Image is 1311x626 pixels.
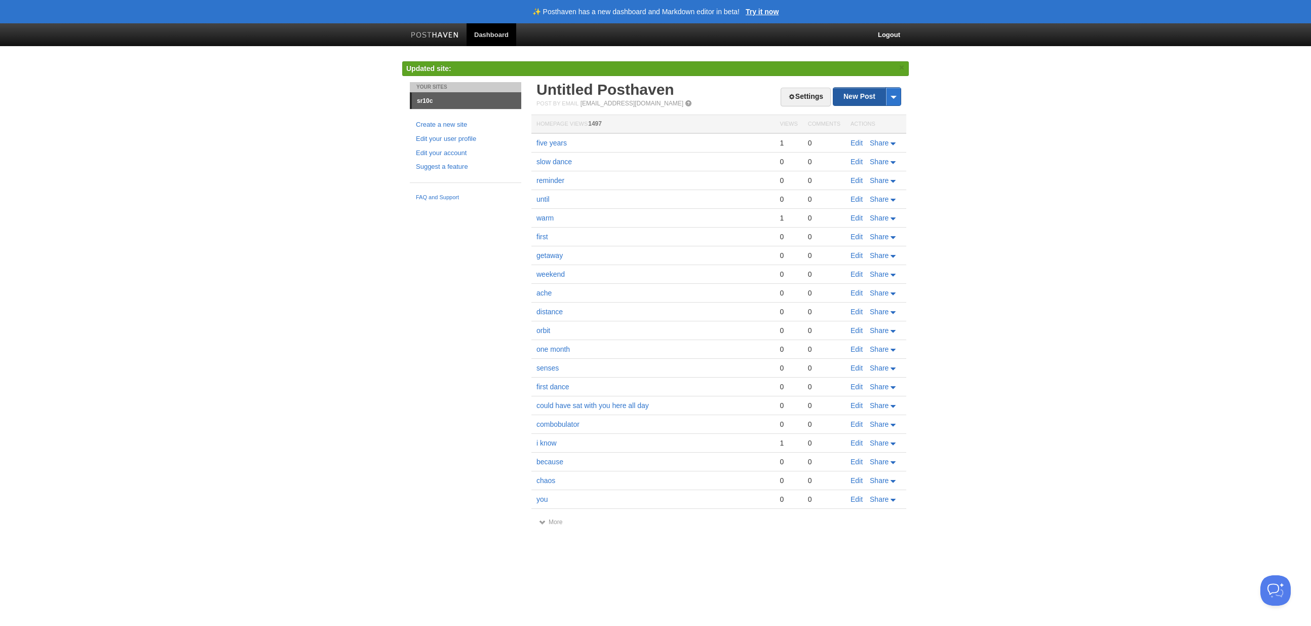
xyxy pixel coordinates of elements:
a: slow dance [536,158,572,166]
th: Comments [803,115,845,134]
a: Edit [851,289,863,297]
a: Edit [851,251,863,260]
span: Share [870,289,889,297]
div: 0 [808,382,840,391]
th: Homepage Views [531,115,775,134]
div: 0 [780,363,797,373]
a: Edit [851,458,863,466]
div: 0 [780,345,797,354]
div: 0 [808,270,840,279]
div: 0 [808,213,840,223]
div: 0 [780,195,797,204]
span: Share [870,176,889,185]
a: Edit [851,233,863,241]
div: 0 [780,307,797,316]
a: Edit [851,308,863,316]
a: Edit [851,214,863,222]
a: until [536,195,550,203]
div: 0 [780,457,797,466]
a: FAQ and Support [416,193,515,202]
a: × [897,61,906,74]
iframe: Help Scout Beacon - Open [1260,575,1291,606]
a: Edit [851,345,863,353]
div: 1 [780,438,797,448]
span: Share [870,233,889,241]
a: chaos [536,476,555,485]
div: 0 [808,363,840,373]
span: Share [870,308,889,316]
a: Edit [851,495,863,503]
a: you [536,495,548,503]
span: Share [870,495,889,503]
a: Edit [851,270,863,278]
a: Edit [851,158,863,166]
a: Edit your user profile [416,134,515,144]
a: Settings [781,88,831,106]
span: Share [870,439,889,447]
div: 0 [780,401,797,410]
a: Edit [851,476,863,485]
a: Logout [870,23,908,46]
header: ✨ Posthaven has a new dashboard and Markdown editor in beta! [532,8,740,15]
a: weekend [536,270,565,278]
span: Share [870,364,889,372]
div: 0 [808,232,840,241]
a: orbit [536,326,550,335]
a: distance [536,308,563,316]
a: ache [536,289,552,297]
a: one month [536,345,570,353]
a: five years [536,139,567,147]
a: Untitled Posthaven [536,81,674,98]
span: 1497 [588,120,602,127]
span: Share [870,383,889,391]
a: Suggest a feature [416,162,515,172]
span: Share [870,401,889,410]
a: warm [536,214,554,222]
span: Share [870,251,889,260]
a: getaway [536,251,563,260]
div: 0 [780,176,797,185]
span: Updated site: [406,64,451,72]
div: 0 [808,326,840,335]
span: Share [870,458,889,466]
span: Share [870,270,889,278]
span: Share [870,158,889,166]
a: reminder [536,176,564,185]
span: Share [870,326,889,335]
a: Edit [851,439,863,447]
div: 0 [808,457,840,466]
a: [EMAIL_ADDRESS][DOMAIN_NAME] [581,100,683,107]
a: Edit [851,139,863,147]
div: 0 [780,232,797,241]
a: Try it now [746,8,779,15]
a: Create a new site [416,120,515,130]
div: 0 [780,476,797,485]
a: Edit [851,383,863,391]
span: Share [870,214,889,222]
div: 1 [780,213,797,223]
a: senses [536,364,559,372]
a: Dashboard [467,23,516,46]
a: Edit [851,176,863,185]
span: Share [870,420,889,428]
div: 0 [780,495,797,504]
div: 0 [808,288,840,298]
div: 0 [808,138,840,148]
div: 0 [808,307,840,316]
div: 0 [808,176,840,185]
div: 0 [808,476,840,485]
a: Edit [851,195,863,203]
a: i know [536,439,557,447]
div: 0 [808,420,840,429]
a: Edit [851,364,863,372]
th: Actions [845,115,906,134]
div: 0 [808,157,840,166]
div: 0 [780,251,797,260]
a: Edit [851,326,863,335]
a: first dance [536,383,569,391]
div: 0 [808,251,840,260]
a: Edit your account [416,148,515,159]
img: Posthaven-bar [411,32,459,40]
div: 0 [780,270,797,279]
div: 0 [808,438,840,448]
